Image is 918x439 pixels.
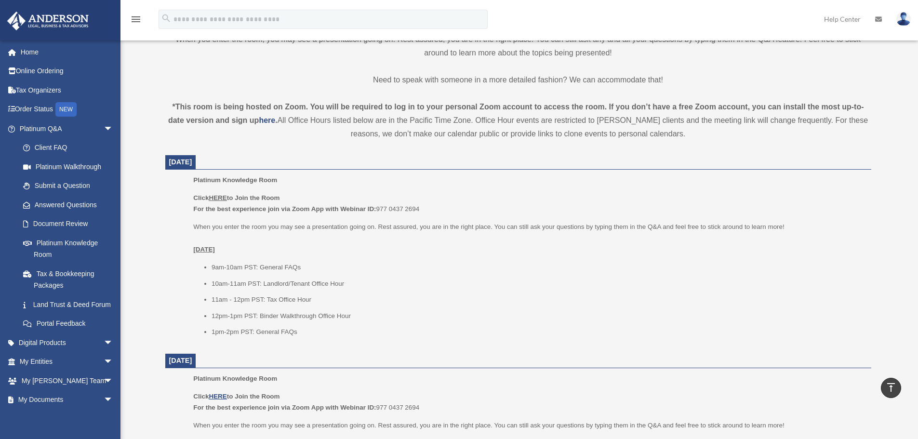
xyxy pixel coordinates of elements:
div: NEW [55,102,77,117]
i: search [161,13,172,24]
strong: *This room is being hosted on Zoom. You will be required to log in to your personal Zoom account ... [168,103,864,124]
span: arrow_drop_down [104,352,123,372]
a: My [PERSON_NAME] Teamarrow_drop_down [7,371,128,390]
a: here [259,116,275,124]
li: 10am-11am PST: Landlord/Tenant Office Hour [212,278,865,290]
a: My Entitiesarrow_drop_down [7,352,128,372]
a: Submit a Question [13,176,128,196]
b: Click to Join the Room [193,393,279,400]
a: Home [7,42,128,62]
a: Land Trust & Deed Forum [13,295,128,314]
u: [DATE] [193,246,215,253]
a: Online Ordering [7,62,128,81]
a: Order StatusNEW [7,100,128,120]
a: Client FAQ [13,138,128,158]
a: menu [130,17,142,25]
u: HERE [209,194,226,201]
span: arrow_drop_down [104,371,123,391]
a: Portal Feedback [13,314,128,333]
li: 11am - 12pm PST: Tax Office Hour [212,294,865,306]
span: arrow_drop_down [104,390,123,410]
a: Platinum Q&Aarrow_drop_down [7,119,128,138]
strong: . [275,116,277,124]
a: Platinum Walkthrough [13,157,128,176]
div: All Office Hours listed below are in the Pacific Time Zone. Office Hour events are restricted to ... [165,100,871,141]
a: vertical_align_top [881,378,901,398]
a: Tax Organizers [7,80,128,100]
b: For the best experience join via Zoom App with Webinar ID: [193,205,376,213]
p: When you enter the room you may see a presentation going on. Rest assured, you are in the right p... [193,420,864,431]
a: Platinum Knowledge Room [13,233,123,264]
i: menu [130,13,142,25]
p: 977 0437 2694 [193,391,864,413]
li: 1pm-2pm PST: General FAQs [212,326,865,338]
p: When you enter the room, you may see a presentation going on. Rest assured, you are in the right ... [165,33,871,60]
span: [DATE] [169,158,192,166]
a: HERE [209,393,226,400]
p: Need to speak with someone in a more detailed fashion? We can accommodate that! [165,73,871,87]
p: When you enter the room you may see a presentation going on. Rest assured, you are in the right p... [193,221,864,255]
li: 9am-10am PST: General FAQs [212,262,865,273]
p: 977 0437 2694 [193,192,864,215]
i: vertical_align_top [885,382,897,393]
span: [DATE] [169,357,192,364]
a: My Documentsarrow_drop_down [7,390,128,410]
b: Click to Join the Room [193,194,279,201]
a: Tax & Bookkeeping Packages [13,264,128,295]
a: Document Review [13,214,128,234]
li: 12pm-1pm PST: Binder Walkthrough Office Hour [212,310,865,322]
img: Anderson Advisors Platinum Portal [4,12,92,30]
img: User Pic [896,12,911,26]
span: Platinum Knowledge Room [193,176,277,184]
a: Answered Questions [13,195,128,214]
span: Platinum Knowledge Room [193,375,277,382]
b: For the best experience join via Zoom App with Webinar ID: [193,404,376,411]
a: Digital Productsarrow_drop_down [7,333,128,352]
span: arrow_drop_down [104,119,123,139]
span: arrow_drop_down [104,333,123,353]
